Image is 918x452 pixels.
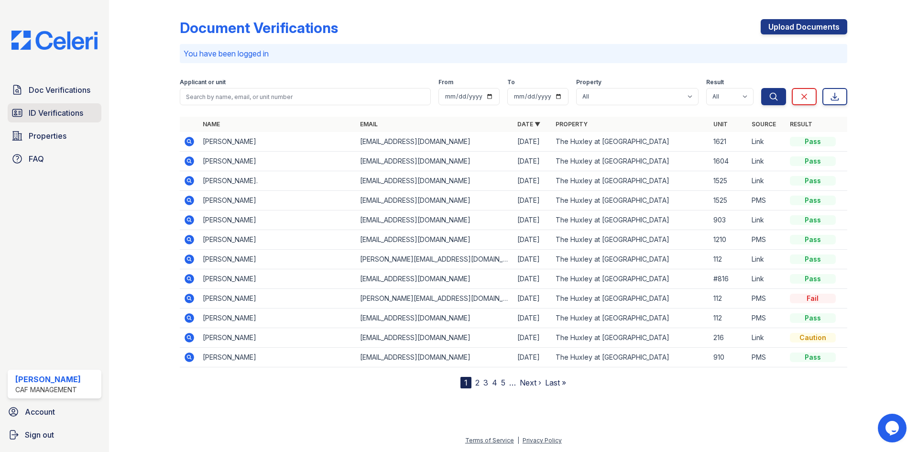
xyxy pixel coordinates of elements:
td: [DATE] [514,269,552,289]
div: Pass [790,313,836,323]
td: The Huxley at [GEOGRAPHIC_DATA] [552,171,709,191]
div: Pass [790,176,836,186]
td: [DATE] [514,152,552,171]
a: Sign out [4,425,105,444]
label: Applicant or unit [180,78,226,86]
label: Property [576,78,601,86]
td: 216 [710,328,748,348]
td: The Huxley at [GEOGRAPHIC_DATA] [552,328,709,348]
label: To [507,78,515,86]
td: [EMAIL_ADDRESS][DOMAIN_NAME] [356,328,514,348]
input: Search by name, email, or unit number [180,88,431,105]
td: The Huxley at [GEOGRAPHIC_DATA] [552,191,709,210]
td: [PERSON_NAME]. [199,171,356,191]
td: The Huxley at [GEOGRAPHIC_DATA] [552,230,709,250]
td: [DATE] [514,210,552,230]
td: [PERSON_NAME] [199,132,356,152]
td: Link [748,269,786,289]
td: [DATE] [514,348,552,367]
td: Link [748,132,786,152]
td: [PERSON_NAME] [199,328,356,348]
td: [PERSON_NAME] [199,152,356,171]
td: The Huxley at [GEOGRAPHIC_DATA] [552,250,709,269]
div: Pass [790,235,836,244]
a: Date ▼ [517,121,540,128]
td: 112 [710,289,748,309]
div: Pass [790,215,836,225]
a: Properties [8,126,101,145]
a: Doc Verifications [8,80,101,99]
div: Pass [790,274,836,284]
td: The Huxley at [GEOGRAPHIC_DATA] [552,309,709,328]
div: CAF Management [15,385,81,395]
td: 1210 [710,230,748,250]
td: 910 [710,348,748,367]
a: Name [203,121,220,128]
td: [DATE] [514,250,552,269]
iframe: chat widget [878,414,908,442]
td: [PERSON_NAME] [199,269,356,289]
a: Source [752,121,776,128]
td: [DATE] [514,230,552,250]
a: 2 [475,378,480,387]
td: [PERSON_NAME][EMAIL_ADDRESS][DOMAIN_NAME] [356,289,514,309]
td: [PERSON_NAME][EMAIL_ADDRESS][DOMAIN_NAME] [356,250,514,269]
td: 1525 [710,171,748,191]
div: | [517,437,519,444]
td: [DATE] [514,132,552,152]
td: Link [748,250,786,269]
a: Result [790,121,812,128]
td: Link [748,171,786,191]
td: [EMAIL_ADDRESS][DOMAIN_NAME] [356,309,514,328]
span: ID Verifications [29,107,83,119]
td: 903 [710,210,748,230]
td: PMS [748,191,786,210]
td: PMS [748,348,786,367]
td: [DATE] [514,328,552,348]
td: [PERSON_NAME] [199,289,356,309]
td: [PERSON_NAME] [199,309,356,328]
td: [DATE] [514,289,552,309]
div: Pass [790,353,836,362]
td: [EMAIL_ADDRESS][DOMAIN_NAME] [356,132,514,152]
td: The Huxley at [GEOGRAPHIC_DATA] [552,348,709,367]
td: 112 [710,250,748,269]
div: Pass [790,254,836,264]
td: The Huxley at [GEOGRAPHIC_DATA] [552,152,709,171]
div: Caution [790,333,836,342]
a: Privacy Policy [523,437,562,444]
a: Email [360,121,378,128]
td: PMS [748,230,786,250]
label: From [438,78,453,86]
div: Pass [790,137,836,146]
td: Link [748,152,786,171]
td: Link [748,328,786,348]
td: [PERSON_NAME] [199,210,356,230]
div: [PERSON_NAME] [15,374,81,385]
span: Sign out [25,429,54,441]
a: Account [4,402,105,421]
a: 3 [483,378,488,387]
td: 1525 [710,191,748,210]
td: [EMAIL_ADDRESS][DOMAIN_NAME] [356,191,514,210]
a: Last » [545,378,566,387]
td: PMS [748,309,786,328]
td: [PERSON_NAME] [199,191,356,210]
a: Terms of Service [465,437,514,444]
div: Fail [790,294,836,303]
td: [EMAIL_ADDRESS][DOMAIN_NAME] [356,171,514,191]
td: 112 [710,309,748,328]
td: [DATE] [514,191,552,210]
td: The Huxley at [GEOGRAPHIC_DATA] [552,269,709,289]
td: [PERSON_NAME] [199,230,356,250]
img: CE_Logo_Blue-a8612792a0a2168367f1c8372b55b34899dd931a85d93a1a3d3e32e68fde9ad4.png [4,31,105,50]
td: 1621 [710,132,748,152]
a: FAQ [8,149,101,168]
td: The Huxley at [GEOGRAPHIC_DATA] [552,132,709,152]
td: The Huxley at [GEOGRAPHIC_DATA] [552,289,709,309]
a: Upload Documents [761,19,847,34]
a: Next › [520,378,541,387]
a: Property [556,121,588,128]
span: Doc Verifications [29,84,90,96]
